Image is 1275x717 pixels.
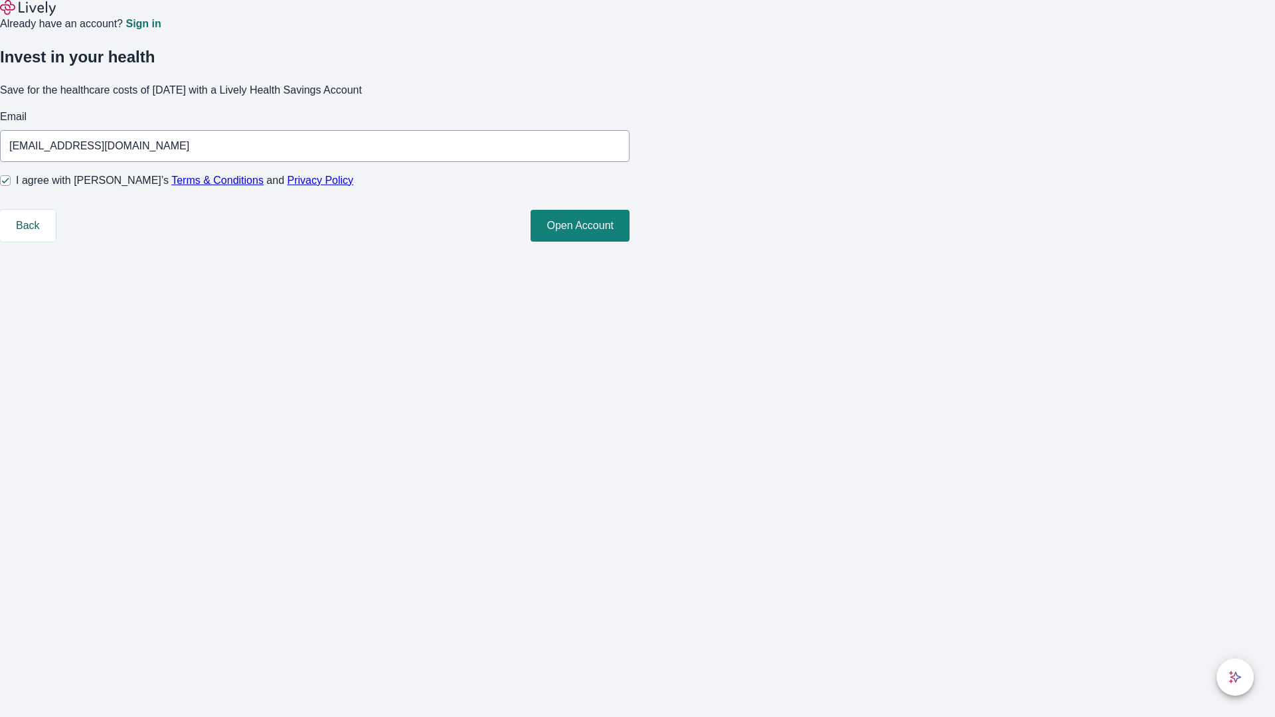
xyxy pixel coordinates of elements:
a: Sign in [126,19,161,29]
button: Open Account [531,210,630,242]
button: chat [1217,659,1254,696]
span: I agree with [PERSON_NAME]’s and [16,173,353,189]
svg: Lively AI Assistant [1229,671,1242,684]
a: Terms & Conditions [171,175,264,186]
a: Privacy Policy [288,175,354,186]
